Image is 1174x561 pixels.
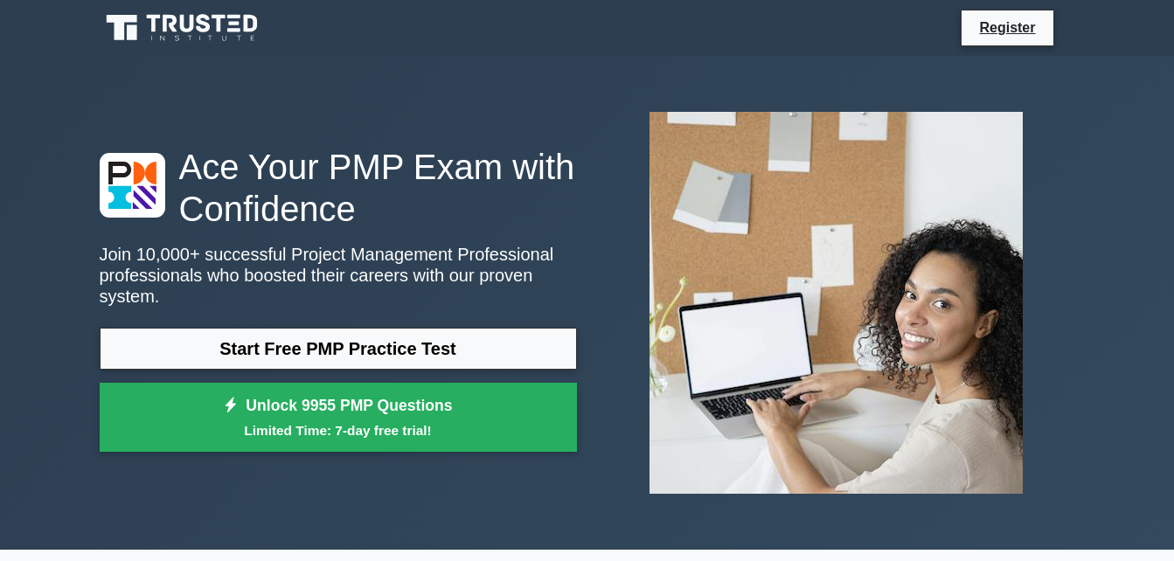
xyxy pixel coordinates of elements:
[100,328,577,370] a: Start Free PMP Practice Test
[122,420,555,440] small: Limited Time: 7-day free trial!
[100,244,577,307] p: Join 10,000+ successful Project Management Professional professionals who boosted their careers w...
[969,17,1045,38] a: Register
[100,146,577,230] h1: Ace Your PMP Exam with Confidence
[100,383,577,453] a: Unlock 9955 PMP QuestionsLimited Time: 7-day free trial!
